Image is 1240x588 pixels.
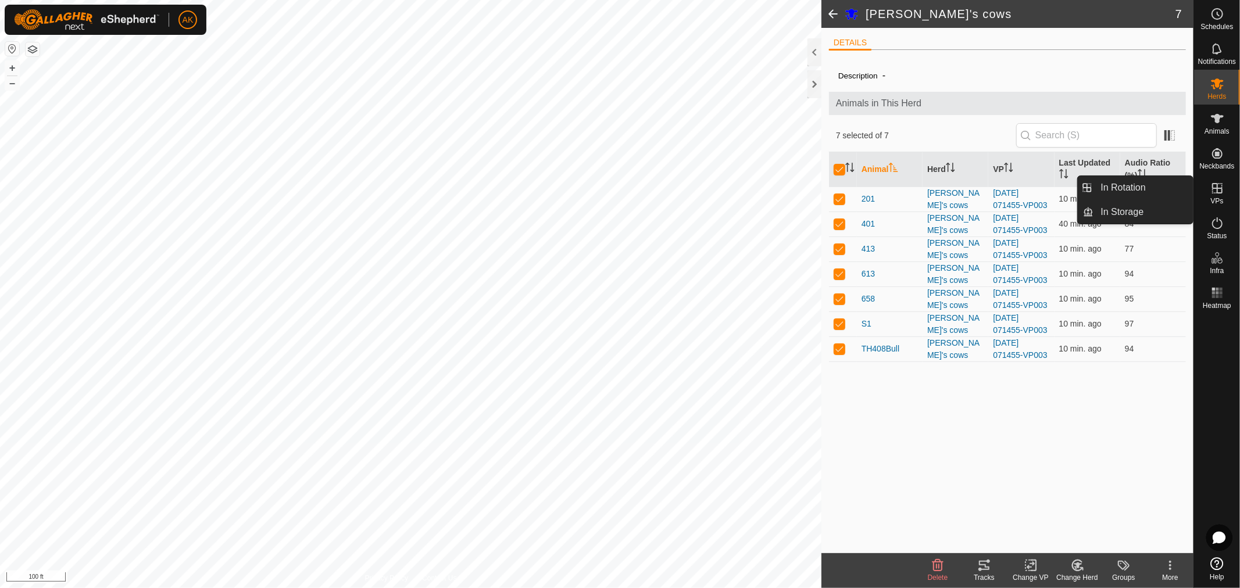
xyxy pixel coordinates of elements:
[1100,572,1147,583] div: Groups
[878,66,890,85] span: -
[183,14,194,26] span: AK
[845,164,855,174] p-sorticon: Activate to sort
[5,76,19,90] button: –
[365,573,409,583] a: Privacy Policy
[1094,176,1193,199] a: In Rotation
[993,338,1047,360] a: [DATE] 071455-VP003
[1210,267,1224,274] span: Infra
[927,287,984,311] div: [PERSON_NAME]'s cows
[1199,163,1234,170] span: Neckbands
[927,212,984,236] div: [PERSON_NAME]'s cows
[927,312,984,336] div: [PERSON_NAME]'s cows
[1207,93,1226,100] span: Herds
[862,218,875,230] span: 401
[836,96,1179,110] span: Animals in This Herd
[1055,152,1120,187] th: Last Updated
[1059,269,1102,278] span: Aug 22, 2025, 1:05 PM
[862,318,871,330] span: S1
[5,42,19,56] button: Reset Map
[1210,573,1224,580] span: Help
[928,573,948,582] span: Delete
[862,343,899,355] span: TH408Bull
[946,164,955,174] p-sorticon: Activate to sort
[862,243,875,255] span: 413
[1004,164,1013,174] p-sorticon: Activate to sort
[26,42,40,56] button: Map Layers
[993,263,1047,285] a: [DATE] 071455-VP003
[1120,152,1186,187] th: Audio Ratio (%)
[1175,5,1182,23] span: 7
[1059,171,1069,180] p-sorticon: Activate to sort
[836,130,1016,142] span: 7 selected of 7
[1101,205,1144,219] span: In Storage
[961,572,1007,583] div: Tracks
[1059,319,1102,328] span: Aug 22, 2025, 1:05 PM
[927,187,984,211] div: [PERSON_NAME]'s cows
[5,61,19,75] button: +
[1059,219,1102,228] span: Aug 22, 2025, 12:35 PM
[866,7,1175,21] h2: [PERSON_NAME]'s cows
[927,337,984,361] div: [PERSON_NAME]'s cows
[1207,232,1227,239] span: Status
[862,293,875,305] span: 658
[923,152,988,187] th: Herd
[862,268,875,280] span: 613
[927,262,984,286] div: [PERSON_NAME]'s cows
[1059,294,1102,303] span: Aug 22, 2025, 1:05 PM
[1016,123,1157,148] input: Search (S)
[422,573,456,583] a: Contact Us
[927,237,984,261] div: [PERSON_NAME]'s cows
[988,152,1054,187] th: VP
[1125,319,1134,328] span: 97
[1125,294,1134,303] span: 95
[14,9,159,30] img: Gallagher Logo
[1101,181,1146,195] span: In Rotation
[993,313,1047,335] a: [DATE] 071455-VP003
[857,152,923,187] th: Animal
[1125,269,1134,278] span: 94
[1125,244,1134,253] span: 77
[993,238,1047,260] a: [DATE] 071455-VP003
[1210,198,1223,205] span: VPs
[1059,344,1102,353] span: Aug 22, 2025, 1:05 PM
[1094,200,1193,224] a: In Storage
[838,71,878,80] label: Description
[1007,572,1054,583] div: Change VP
[993,213,1047,235] a: [DATE] 071455-VP003
[1059,244,1102,253] span: Aug 22, 2025, 1:05 PM
[1054,572,1100,583] div: Change Herd
[862,193,875,205] span: 201
[1203,302,1231,309] span: Heatmap
[1125,344,1134,353] span: 94
[1138,171,1147,180] p-sorticon: Activate to sort
[889,164,898,174] p-sorticon: Activate to sort
[829,37,871,51] li: DETAILS
[1198,58,1236,65] span: Notifications
[1205,128,1230,135] span: Animals
[993,188,1047,210] a: [DATE] 071455-VP003
[1078,200,1193,224] li: In Storage
[1194,553,1240,585] a: Help
[1147,572,1193,583] div: More
[993,288,1047,310] a: [DATE] 071455-VP003
[1059,194,1102,203] span: Aug 22, 2025, 1:05 PM
[1200,23,1233,30] span: Schedules
[1078,176,1193,199] li: In Rotation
